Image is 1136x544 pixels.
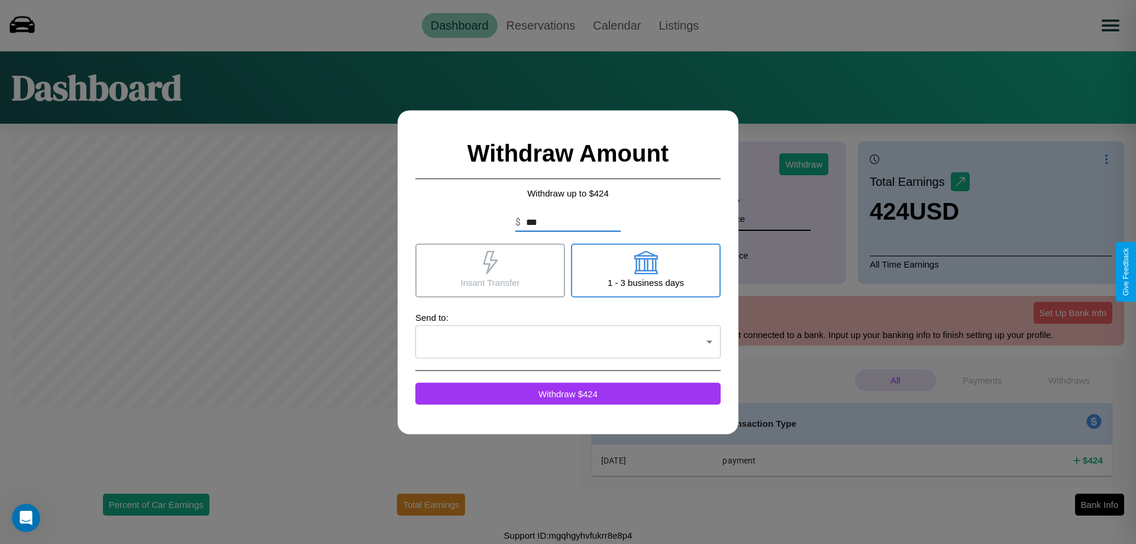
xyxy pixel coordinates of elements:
[12,504,40,532] iframe: Intercom live chat
[515,215,521,229] p: $
[415,128,721,179] h2: Withdraw Amount
[1122,248,1130,296] div: Give Feedback
[415,382,721,404] button: Withdraw $424
[415,309,721,325] p: Send to:
[415,185,721,201] p: Withdraw up to $ 424
[460,274,519,290] p: Insant Transfer
[608,274,684,290] p: 1 - 3 business days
